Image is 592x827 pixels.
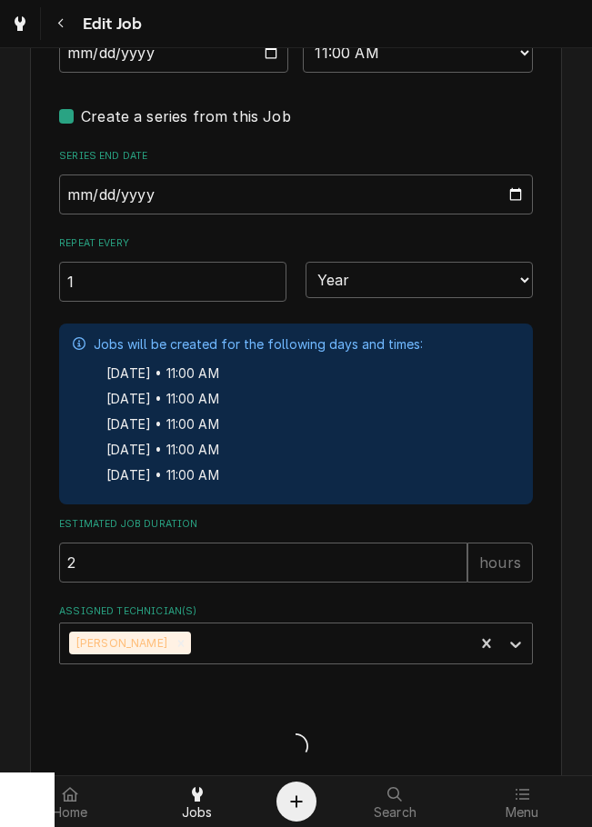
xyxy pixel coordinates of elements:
span: Home [53,805,88,820]
input: yyyy-mm-dd [59,174,533,214]
input: Date [59,33,288,73]
div: Series End Date [59,149,533,214]
a: Search [333,780,458,823]
label: Repeat Every [59,236,286,251]
label: Series End Date [59,149,533,164]
a: Jobs [135,780,260,823]
span: Menu [506,805,539,820]
div: [DATE] • 11:00 AM [106,436,423,462]
button: Create Object [276,782,316,822]
select: Time Select [303,33,532,73]
span: Loading... [59,728,533,766]
a: Go to Jobs [4,7,36,40]
label: Create a series from this Job [81,105,291,127]
label: Estimated Job Duration [59,517,533,532]
div: Assigned Technician(s) [59,604,533,663]
div: [DATE] • 11:00 AM [106,462,423,487]
div: hours [467,543,533,583]
span: Search [374,805,416,820]
div: [DATE] • 11:00 AM [106,385,423,411]
div: [PERSON_NAME] [69,632,171,655]
button: Navigate back [45,7,77,40]
div: Estimated Job Duration [59,517,533,582]
div: [DATE] • 11:00 AM [106,411,423,436]
div: Remove Damon Rinehart [171,632,191,655]
a: Home [7,780,133,823]
p: Jobs will be created for the following days and times: [94,334,423,354]
span: Edit Job [77,12,142,36]
a: Menu [459,780,585,823]
div: [DATE] • 11:00 AM [106,360,423,385]
span: Jobs [182,805,213,820]
label: Assigned Technician(s) [59,604,533,619]
div: Repeat Every [59,236,286,301]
